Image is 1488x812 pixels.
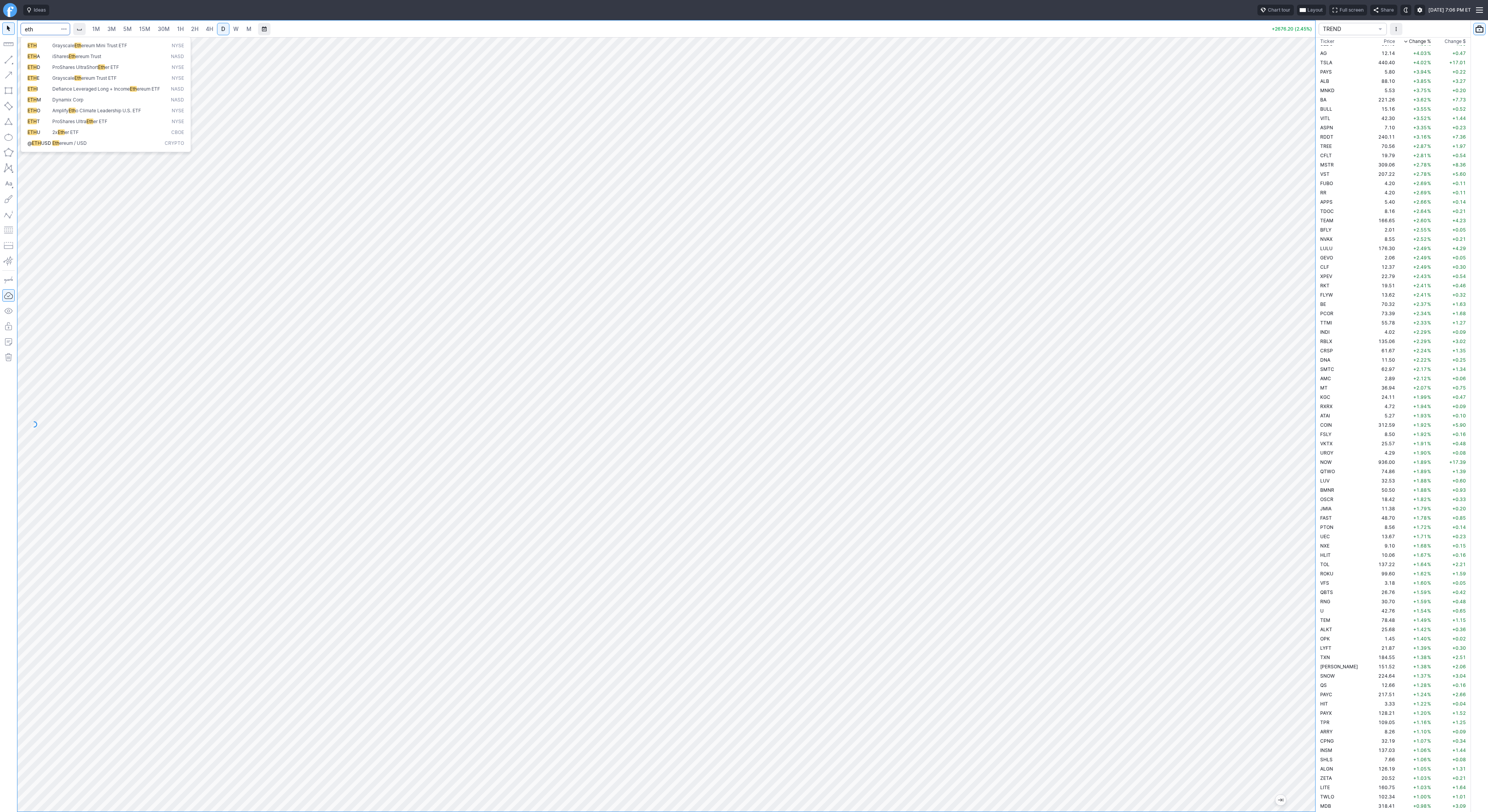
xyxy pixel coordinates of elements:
span: +1.63 [1452,301,1466,307]
td: 12.14 [1367,48,1397,58]
td: 240.11 [1367,132,1397,141]
button: Rotated rectangle [2,100,15,112]
span: +2.87 [1413,143,1427,149]
span: +3.75 [1413,88,1427,93]
span: Eth [86,118,93,124]
span: % [1427,69,1431,75]
span: ETH [28,53,37,59]
span: +4.03 [1413,50,1427,56]
span: +3.27 [1452,78,1466,84]
td: 73.39 [1367,309,1397,318]
span: % [1427,50,1431,56]
button: XABCD [2,162,15,174]
td: 8.55 [1367,234,1397,244]
span: NYSE [172,64,184,71]
span: T [37,118,40,124]
span: BFLY [1320,227,1331,233]
button: Chart tour [1257,5,1294,15]
span: +0.47 [1452,50,1466,56]
span: Crypto [165,140,184,147]
span: ereum / USD [59,140,87,146]
span: +0.05 [1452,227,1466,233]
span: % [1427,311,1431,316]
span: Share [1381,6,1394,14]
td: 15.16 [1367,104,1397,113]
td: 5.53 [1367,86,1397,95]
span: NYSE [172,75,184,82]
button: Polygon [2,146,15,159]
span: [DATE] 7:06 PM ET [1428,6,1471,14]
button: Portfolio watchlist [1473,23,1486,35]
span: +0.09 [1452,329,1466,335]
span: +7.36 [1452,134,1466,140]
span: ereum Trust ETF [81,75,117,81]
span: ProShares UltraShort [52,64,98,70]
span: +2.78 [1413,162,1427,168]
button: Remove all autosaved drawings [2,351,15,364]
button: Rectangle [2,84,15,97]
span: +0.20 [1452,88,1466,93]
span: Grayscale [52,75,74,81]
span: % [1427,301,1431,307]
td: 11.50 [1367,355,1397,364]
button: Range [258,23,270,35]
button: Elliott waves [2,208,15,221]
span: Dynamix Corp [52,97,83,103]
span: NYSE [172,43,184,49]
span: ETH [28,108,37,113]
span: +2.29 [1413,329,1427,335]
td: 22.79 [1367,271,1397,281]
td: 12.37 [1367,262,1397,271]
span: PCOR [1320,311,1333,316]
button: Toggle dark mode [1400,5,1411,15]
span: +2.64 [1413,208,1427,214]
span: er ETF [65,129,79,135]
span: Eth [98,64,105,70]
span: NASD [171,53,184,60]
td: 55.78 [1367,318,1397,327]
span: % [1427,338,1431,344]
button: Drawing mode: Single [2,274,15,286]
span: +0.32 [1452,292,1466,298]
span: % [1427,88,1431,93]
span: Layout [1307,6,1323,14]
span: +3.62 [1413,97,1427,103]
span: U [37,129,40,135]
span: % [1427,264,1431,270]
button: Ellipse [2,131,15,143]
a: Finviz.com [3,3,17,17]
span: +2.43 [1413,273,1427,279]
p: +2676.20 (2.45%) [1272,27,1312,31]
span: ETH [28,64,37,70]
span: % [1427,115,1431,121]
span: % [1427,348,1431,354]
span: +1.44 [1452,115,1466,121]
button: Arrow [2,69,15,81]
span: +2.49 [1413,255,1427,261]
span: Defiance Leveraged Long + Income [52,86,130,92]
span: % [1427,329,1431,335]
span: +2.52 [1413,236,1427,242]
button: Interval [73,23,86,35]
span: % [1427,162,1431,168]
td: 7.10 [1367,123,1397,132]
span: NASD [171,86,184,93]
span: % [1427,125,1431,130]
span: Ideas [34,6,46,14]
span: ETH [28,43,37,48]
span: 5M [123,26,132,32]
span: +0.14 [1452,199,1466,205]
button: Settings [1414,5,1425,15]
span: +3.52 [1413,115,1427,121]
span: Change % [1409,38,1431,45]
span: FUBO [1320,180,1333,186]
span: % [1427,190,1431,196]
span: @ [28,140,32,146]
td: 13.62 [1367,290,1397,299]
span: E [37,75,40,81]
div: Ticker [1320,38,1334,45]
span: CFLT [1320,153,1332,158]
span: LULU [1320,245,1333,251]
span: +0.11 [1452,180,1466,186]
button: Lock drawings [2,320,15,333]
